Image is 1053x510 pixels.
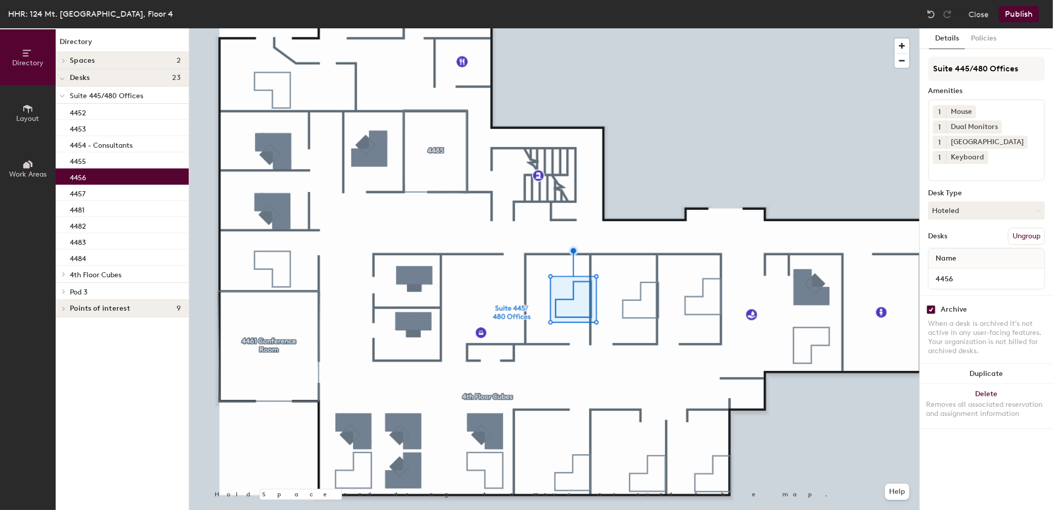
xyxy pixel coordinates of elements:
[939,122,941,133] span: 1
[941,306,967,314] div: Archive
[17,114,39,123] span: Layout
[177,305,181,313] span: 9
[70,305,130,313] span: Points of interest
[70,171,86,182] p: 4456
[968,6,989,22] button: Close
[933,105,946,118] button: 1
[70,74,90,82] span: Desks
[12,59,44,67] span: Directory
[931,272,1042,286] input: Unnamed desk
[926,400,1047,418] div: Removes all associated reservation and assignment information
[942,9,952,19] img: Redo
[946,136,1028,149] div: [GEOGRAPHIC_DATA]
[928,189,1045,197] div: Desk Type
[928,201,1045,220] button: Hoteled
[1008,228,1045,245] button: Ungroup
[928,87,1045,95] div: Amenities
[70,154,86,166] p: 4455
[70,92,143,100] span: Suite 445/480 Offices
[70,219,86,231] p: 4482
[70,288,88,296] span: Pod 3
[931,249,961,268] span: Name
[70,251,86,263] p: 4484
[8,8,173,20] div: HHR: 124 Mt. [GEOGRAPHIC_DATA], Floor 4
[933,136,946,149] button: 1
[70,138,133,150] p: 4454 - Consultants
[946,120,1002,134] div: Dual Monitors
[70,235,86,247] p: 4483
[177,57,181,65] span: 2
[929,28,965,49] button: Details
[885,484,909,500] button: Help
[56,36,189,52] h1: Directory
[70,106,86,117] p: 4452
[939,137,941,148] span: 1
[946,105,976,118] div: Mouse
[933,151,946,164] button: 1
[926,9,936,19] img: Undo
[928,319,1045,356] div: When a desk is archived it's not active in any user-facing features. Your organization is not bil...
[965,28,1002,49] button: Policies
[920,364,1053,384] button: Duplicate
[928,232,947,240] div: Desks
[70,57,95,65] span: Spaces
[946,151,988,164] div: Keyboard
[920,384,1053,429] button: DeleteRemoves all associated reservation and assignment information
[70,122,86,134] p: 4453
[939,152,941,163] span: 1
[172,74,181,82] span: 23
[70,271,121,279] span: 4th Floor Cubes
[70,203,85,215] p: 4481
[9,170,47,179] span: Work Areas
[939,107,941,117] span: 1
[933,120,946,134] button: 1
[70,187,86,198] p: 4457
[999,6,1039,22] button: Publish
